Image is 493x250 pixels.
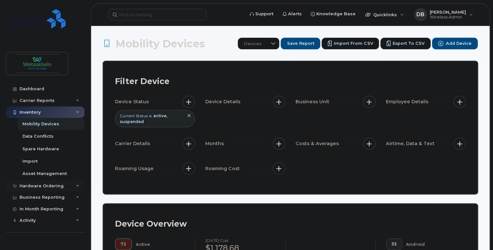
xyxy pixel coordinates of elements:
span: is [149,113,152,119]
span: Business Unit [296,98,331,105]
span: Device Status [115,98,151,105]
span: Airtime, Data & Text [386,140,436,147]
button: Save Report [281,38,320,49]
span: Save Report [287,41,314,46]
span: Months [205,140,226,147]
span: Devices [238,38,267,50]
button: Import from CSV [322,38,379,49]
span: Current Status [120,113,148,119]
span: suspended [120,119,144,124]
span: Employee Details [386,98,430,105]
span: 72 [120,242,126,247]
button: Add Device [432,38,478,49]
h4: [DATE] cost [206,238,275,243]
span: Import from CSV [334,41,373,46]
span: Roaming Cost [205,165,242,172]
div: Filter Device [115,73,170,90]
button: 72 [115,238,132,250]
div: Device Overview [115,216,187,232]
button: 53 [386,238,402,250]
span: Device Details [205,98,242,105]
div: Android [406,238,456,250]
span: Export to CSV [393,41,424,46]
span: active [153,113,167,118]
span: Carrier Details [115,140,152,147]
div: Active [136,238,185,250]
span: Costs & Averages [296,140,341,147]
button: Export to CSV [380,38,431,49]
span: 53 [392,242,397,247]
span: Roaming Usage [115,165,156,172]
span: Add Device [446,41,472,46]
span: Mobility Devices [115,38,205,49]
